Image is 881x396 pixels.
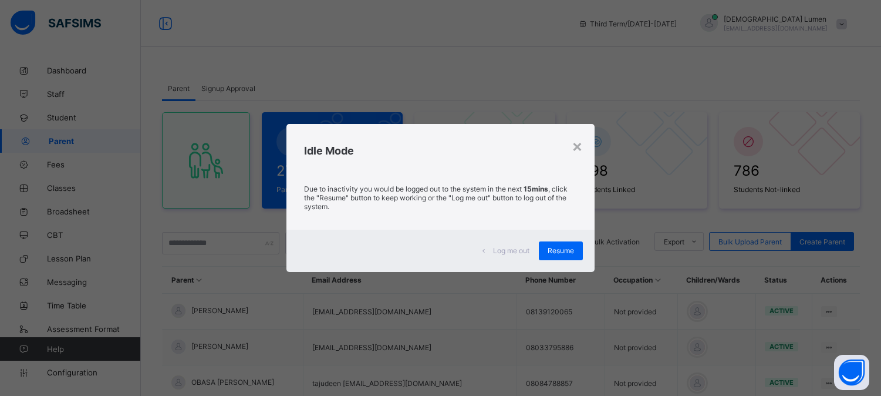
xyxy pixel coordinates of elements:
p: Due to inactivity you would be logged out to the system in the next , click the "Resume" button t... [304,184,577,211]
span: Resume [548,246,574,255]
div: × [572,136,583,156]
span: Log me out [493,246,529,255]
h2: Idle Mode [304,145,577,157]
button: Open asap [834,355,869,390]
strong: 15mins [524,184,548,193]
